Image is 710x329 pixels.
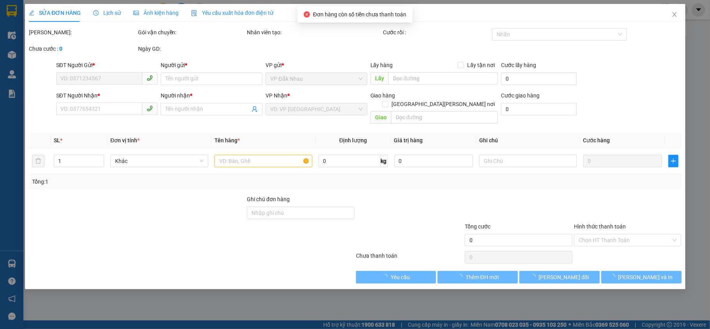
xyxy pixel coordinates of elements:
[53,137,60,143] span: SL
[663,4,685,26] button: Close
[59,46,62,52] b: 0
[356,271,436,283] button: Yêu cầu
[29,10,81,16] span: SỬA ĐƠN HÀNG
[247,28,381,37] div: Nhân viên tạo:
[476,133,580,148] th: Ghi chú
[191,10,197,16] img: icon
[147,75,153,81] span: phone
[270,73,363,85] span: VP Đắk Nhau
[370,62,393,68] span: Lấy hàng
[519,271,600,283] button: [PERSON_NAME] đổi
[618,273,673,281] span: [PERSON_NAME] và In
[247,196,290,202] label: Ghi chú đơn hàng
[370,72,388,85] span: Lấy
[538,273,589,281] span: [PERSON_NAME] đổi
[465,223,490,230] span: Tổng cước
[93,10,99,16] span: clock-circle
[501,73,576,85] input: Cước lấy hàng
[583,155,662,167] input: 0
[138,28,245,37] div: Gói vận chuyển:
[669,158,678,164] span: plus
[391,111,498,124] input: Dọc đường
[370,111,391,124] span: Giao
[32,177,274,186] div: Tổng: 1
[214,155,312,167] input: VD: Bàn, Ghế
[304,11,310,18] span: close-circle
[583,137,610,143] span: Cước hàng
[161,61,262,69] div: Người gửi
[530,274,538,279] span: loading
[266,61,367,69] div: VP gửi
[388,72,498,85] input: Dọc đường
[191,10,273,16] span: Yêu cầu xuất hóa đơn điện tử
[609,274,618,279] span: loading
[355,251,464,265] div: Chưa thanh toán
[56,61,158,69] div: SĐT Người Gửi
[251,106,258,112] span: user-add
[668,155,678,167] button: plus
[382,274,391,279] span: loading
[370,92,395,99] span: Giao hàng
[464,61,498,69] span: Lấy tận nơi
[501,62,536,68] label: Cước lấy hàng
[388,100,498,108] span: [GEOGRAPHIC_DATA][PERSON_NAME] nơi
[313,11,406,18] span: Đơn hàng còn số tiền chưa thanh toán
[457,274,465,279] span: loading
[391,273,410,281] span: Yêu cầu
[110,137,140,143] span: Đơn vị tính
[437,271,518,283] button: Thêm ĐH mới
[383,28,490,37] div: Cước rồi :
[574,223,626,230] label: Hình thức thanh toán
[601,271,682,283] button: [PERSON_NAME] và In
[465,273,498,281] span: Thêm ĐH mới
[501,92,540,99] label: Cước giao hàng
[501,103,576,115] input: Cước giao hàng
[247,207,354,219] input: Ghi chú đơn hàng
[394,137,423,143] span: Giá trị hàng
[339,137,367,143] span: Định lượng
[29,10,34,16] span: edit
[147,105,153,111] span: phone
[133,10,179,16] span: Ảnh kiện hàng
[56,91,158,100] div: SĐT Người Nhận
[133,10,139,16] span: picture
[671,11,677,18] span: close
[161,91,262,100] div: Người nhận
[93,10,121,16] span: Lịch sử
[138,44,245,53] div: Ngày GD:
[380,155,388,167] span: kg
[266,92,287,99] span: VP Nhận
[32,155,44,167] button: delete
[479,155,577,167] input: Ghi Chú
[29,28,136,37] div: [PERSON_NAME]:
[29,44,136,53] div: Chưa cước :
[214,137,240,143] span: Tên hàng
[115,155,204,167] span: Khác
